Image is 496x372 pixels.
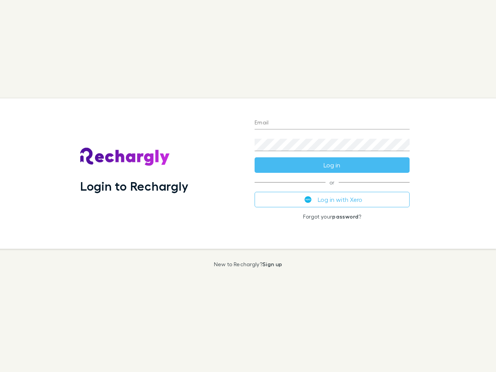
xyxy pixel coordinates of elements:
h1: Login to Rechargly [80,179,188,193]
p: Forgot your ? [255,214,410,220]
a: Sign up [262,261,282,267]
button: Log in [255,157,410,173]
p: New to Rechargly? [214,261,282,267]
button: Log in with Xero [255,192,410,207]
a: password [332,213,358,220]
img: Xero's logo [305,196,312,203]
span: or [255,182,410,183]
img: Rechargly's Logo [80,148,170,166]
